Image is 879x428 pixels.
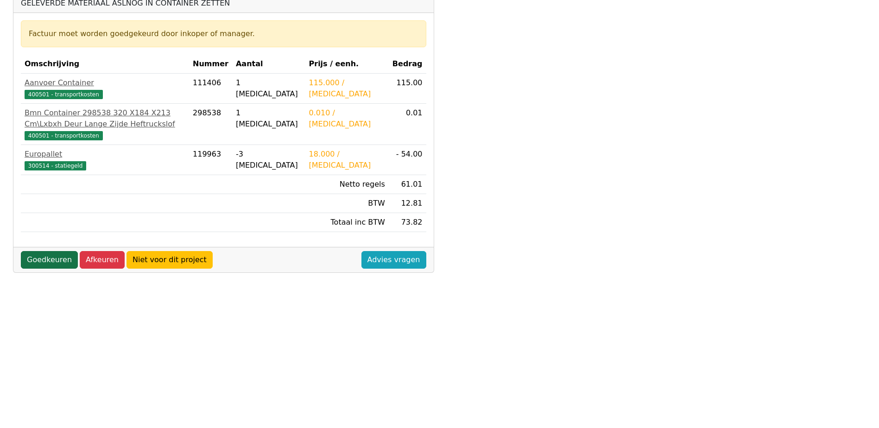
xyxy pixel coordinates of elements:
div: 1 [MEDICAL_DATA] [236,107,302,130]
td: Totaal inc BTW [305,213,389,232]
span: 400501 - transportkosten [25,90,103,99]
span: 300514 - statiegeld [25,161,86,170]
div: Aanvoer Container [25,77,185,88]
th: Omschrijving [21,55,189,74]
td: BTW [305,194,389,213]
span: 400501 - transportkosten [25,131,103,140]
th: Prijs / eenh. [305,55,389,74]
td: 115.00 [389,74,426,104]
div: 1 [MEDICAL_DATA] [236,77,302,100]
td: - 54.00 [389,145,426,175]
a: Advies vragen [361,251,426,269]
div: -3 [MEDICAL_DATA] [236,149,302,171]
td: 61.01 [389,175,426,194]
a: Afkeuren [80,251,125,269]
a: Aanvoer Container400501 - transportkosten [25,77,185,100]
td: 298538 [189,104,232,145]
div: 115.000 / [MEDICAL_DATA] [309,77,385,100]
div: Bmn Container 298538 320 X184 X213 Cm\Lxbxh Deur Lange Zijde Heftruckslof [25,107,185,130]
td: 0.01 [389,104,426,145]
th: Nummer [189,55,232,74]
div: 0.010 / [MEDICAL_DATA] [309,107,385,130]
a: Europallet300514 - statiegeld [25,149,185,171]
a: Niet voor dit project [126,251,213,269]
th: Aantal [232,55,305,74]
a: Bmn Container 298538 320 X184 X213 Cm\Lxbxh Deur Lange Zijde Heftruckslof400501 - transportkosten [25,107,185,141]
td: 73.82 [389,213,426,232]
td: 12.81 [389,194,426,213]
div: 18.000 / [MEDICAL_DATA] [309,149,385,171]
td: 119963 [189,145,232,175]
td: Netto regels [305,175,389,194]
td: 111406 [189,74,232,104]
a: Goedkeuren [21,251,78,269]
div: Factuur moet worden goedgekeurd door inkoper of manager. [29,28,418,39]
th: Bedrag [389,55,426,74]
div: Europallet [25,149,185,160]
